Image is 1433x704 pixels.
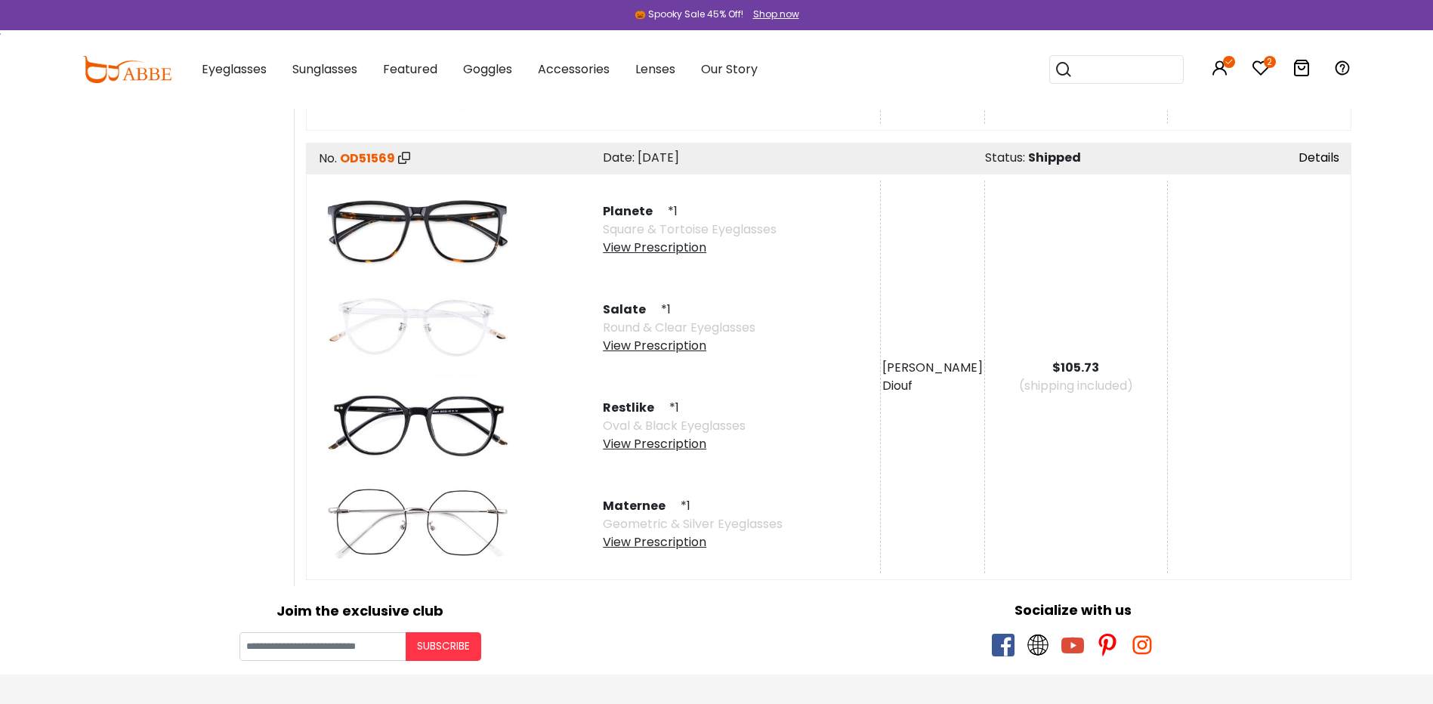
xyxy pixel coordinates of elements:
span: Accessories [538,60,610,78]
span: Planete [603,202,665,220]
span: Our Story [701,60,758,78]
div: View Prescription [603,533,783,551]
div: $105.73 [985,359,1167,377]
div: Shop now [753,8,799,21]
span: Sunglasses [292,60,357,78]
span: Status: [985,149,1025,166]
div: View Prescription [603,239,777,257]
div: View Prescription [603,435,746,453]
i: 2 [1264,56,1276,68]
img: product image [320,181,516,279]
img: product image [320,475,516,573]
span: [DATE] [638,149,679,166]
span: Eyeglasses [202,60,267,78]
span: facebook [992,634,1015,656]
div: (shipping included) [985,377,1167,395]
div: Joim the exclusive club [11,597,709,621]
div: Diouf [882,377,983,395]
span: Featured [383,60,437,78]
span: youtube [1061,634,1084,656]
span: instagram [1131,634,1154,656]
div: Socialize with us [724,600,1422,620]
img: product image [320,279,516,377]
a: 2 [1252,62,1270,79]
span: Shipped [1028,149,1081,166]
span: No. [319,150,337,167]
span: twitter [1027,634,1049,656]
div: 🎃 Spooky Sale 45% Off! [635,8,743,21]
span: Square & Tortoise Eyeglasses [603,221,777,238]
a: Shop now [746,8,799,20]
input: Your email [239,632,406,661]
span: Salate [603,301,658,318]
span: Lenses [635,60,675,78]
span: Round & Clear Eyeglasses [603,319,755,336]
div: [PERSON_NAME] [882,359,983,377]
span: Date: [603,149,635,166]
span: Maternee [603,497,678,514]
img: abbeglasses.com [82,56,171,83]
span: Geometric & Silver Eyeglasses [603,515,783,533]
a: Details [1299,149,1339,166]
span: Goggles [463,60,512,78]
img: product image [320,377,516,475]
div: View Prescription [603,337,755,355]
button: Subscribe [406,632,481,661]
span: Oval & Black Eyeglasses [603,417,746,434]
span: pinterest [1096,634,1119,656]
span: Restlike [603,399,666,416]
span: OD51569 [340,150,395,167]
